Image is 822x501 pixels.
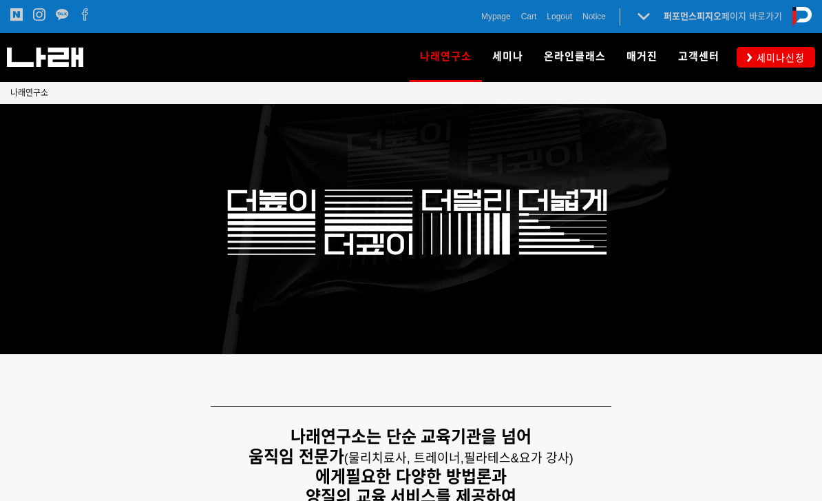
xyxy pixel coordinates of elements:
[346,467,506,486] strong: 필요한 다양한 방법론과
[464,451,573,465] span: 필라테스&요가 강사)
[626,50,657,63] span: 매거진
[482,33,534,81] a: 세미나
[664,11,721,21] strong: 퍼포먼스피지오
[547,10,572,23] a: Logout
[291,427,531,446] strong: 나래연구소는 단순 교육기관을 넘어
[737,47,815,67] a: 세미나신청
[668,33,730,81] a: 고객센터
[752,51,805,65] span: 세미나신청
[616,33,668,81] a: 매거진
[492,50,523,63] span: 세미나
[420,45,472,68] span: 나래연구소
[249,447,344,466] strong: 움직임 전문가
[678,50,719,63] span: 고객센터
[10,88,48,98] span: 나래연구소
[315,467,346,486] strong: 에게
[344,451,464,465] span: (
[410,33,482,81] a: 나래연구소
[534,33,616,81] a: 온라인클래스
[582,10,606,23] a: Notice
[10,86,48,100] a: 나래연구소
[481,10,511,23] a: Mypage
[544,50,606,63] span: 온라인클래스
[664,11,782,21] a: 퍼포먼스피지오페이지 바로가기
[348,451,464,465] span: 물리치료사, 트레이너,
[521,10,537,23] a: Cart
